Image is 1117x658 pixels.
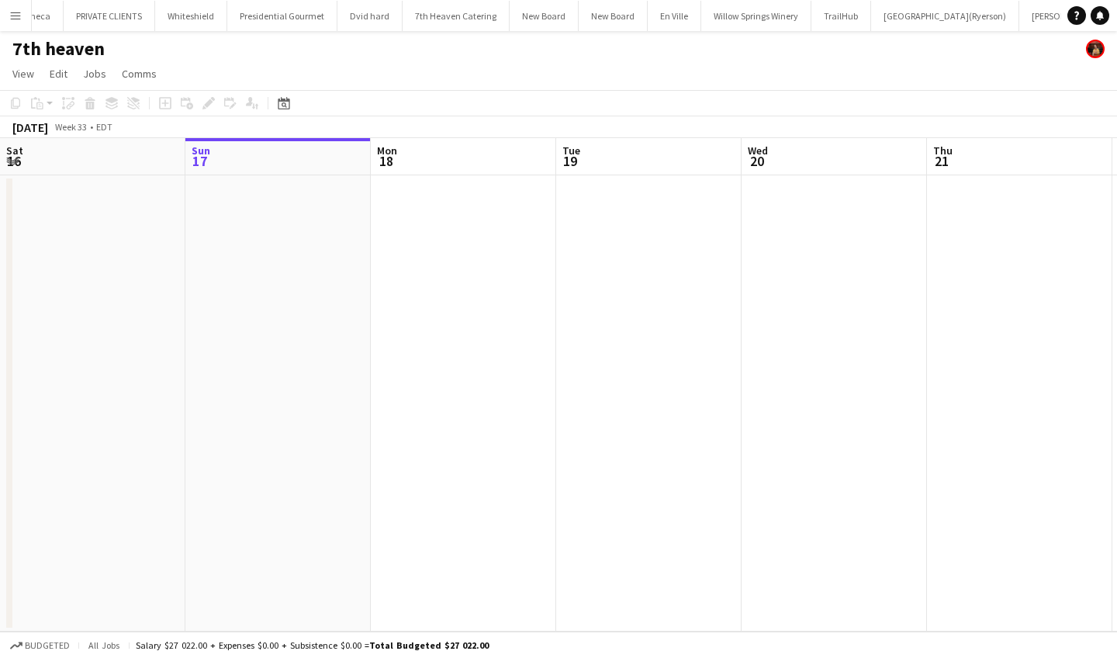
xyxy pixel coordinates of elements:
div: Salary $27 022.00 + Expenses $0.00 + Subsistence $0.00 = [136,639,489,651]
button: Willow Springs Winery [701,1,811,31]
span: Mon [377,144,397,158]
h1: 7th heaven [12,37,105,61]
a: Edit [43,64,74,84]
span: Jobs [83,67,106,81]
span: 17 [189,152,210,170]
button: New Board [510,1,579,31]
a: Jobs [77,64,112,84]
span: Comms [122,67,157,81]
span: View [12,67,34,81]
button: Dvid hard [337,1,403,31]
a: View [6,64,40,84]
button: Seneca [9,1,64,31]
span: 16 [4,152,23,170]
span: 20 [745,152,768,170]
button: Presidential Gourmet [227,1,337,31]
span: Wed [748,144,768,158]
div: EDT [96,121,112,133]
button: PRIVATE CLIENTS [64,1,155,31]
button: 7th Heaven Catering [403,1,510,31]
span: 18 [375,152,397,170]
span: Edit [50,67,67,81]
button: Whiteshield [155,1,227,31]
button: En Ville [648,1,701,31]
span: Total Budgeted $27 022.00 [369,639,489,651]
span: 21 [931,152,953,170]
a: Comms [116,64,163,84]
span: 19 [560,152,580,170]
span: Week 33 [51,121,90,133]
span: Sun [192,144,210,158]
span: Sat [6,144,23,158]
div: [DATE] [12,119,48,135]
button: [GEOGRAPHIC_DATA](Ryerson) [871,1,1019,31]
span: Budgeted [25,640,70,651]
app-user-avatar: Yani Salas [1086,40,1105,58]
button: New Board [579,1,648,31]
button: TrailHub [811,1,871,31]
span: Tue [562,144,580,158]
span: Thu [933,144,953,158]
button: Budgeted [8,637,72,654]
span: All jobs [85,639,123,651]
